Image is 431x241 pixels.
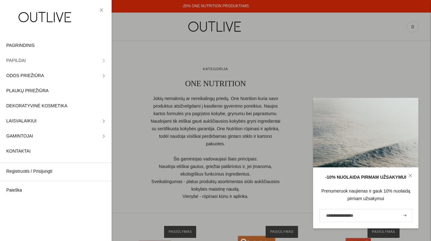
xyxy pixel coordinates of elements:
span: PAGRINDINIS [6,42,35,49]
img: OUTLIVE [6,6,85,28]
span: ODOS PRIEŽIŪRA [6,72,44,80]
span: LAISVALAIKIUI [6,117,36,125]
span: DEKORATYVINĖ KOSMETIKA [6,102,67,110]
div: -10% NUOLAIDA PIRMAM UŽSAKYMUI [319,174,412,181]
span: PAPILDAI [6,57,26,64]
span: KONTAKTAI [6,148,30,155]
div: Prenumeruok naujienas ir gauk 10% nuolaidą pirmam užsakymui [319,188,412,203]
span: GAMINTOJAI [6,132,33,140]
span: PLAUKŲ PRIEŽIŪRA [6,87,49,95]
